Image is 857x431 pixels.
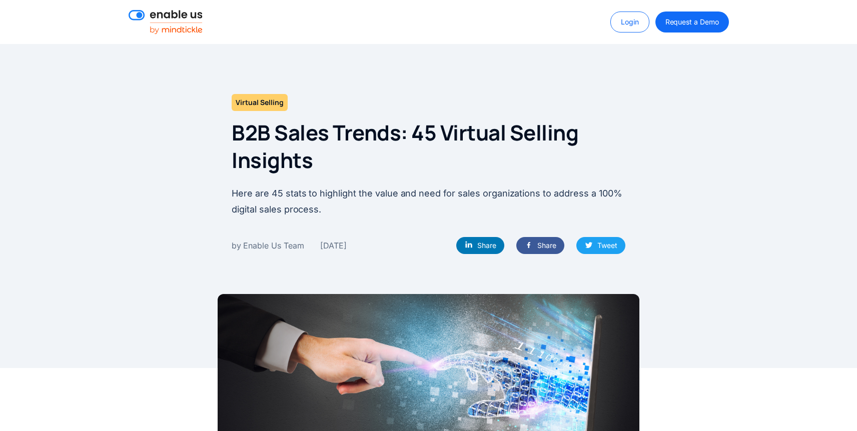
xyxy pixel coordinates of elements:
p: Here are 45 stats to highlight the value and need for sales organizations to address a 100% digit... [232,185,625,217]
div: Enable Us Team [243,239,304,252]
a: Request a Demo [655,11,729,32]
a: Tweet [576,237,625,254]
div: by [232,239,241,252]
h2: Virtual Selling [232,94,288,111]
a: Share [516,237,564,254]
a: Share [456,237,504,254]
div: [DATE] [320,239,347,252]
h1: B2B Sales Trends: 45 Virtual Selling Insights [232,119,625,173]
a: Login [610,11,649,32]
